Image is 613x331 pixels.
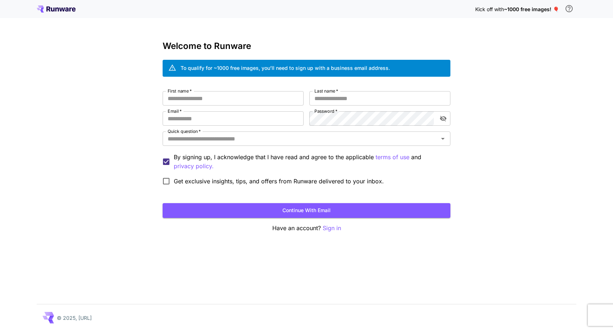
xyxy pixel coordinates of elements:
[57,314,92,322] p: © 2025, [URL]
[475,6,504,12] span: Kick off with
[562,1,576,16] button: In order to qualify for free credit, you need to sign up with a business email address and click ...
[323,224,341,233] button: Sign in
[174,153,445,171] p: By signing up, I acknowledge that I have read and agree to the applicable and
[163,203,450,218] button: Continue with email
[314,108,337,114] label: Password
[168,88,192,94] label: First name
[168,108,182,114] label: Email
[163,41,450,51] h3: Welcome to Runware
[504,6,559,12] span: ~1000 free images! 🎈
[376,153,409,162] p: terms of use
[174,162,214,171] button: By signing up, I acknowledge that I have read and agree to the applicable terms of use and
[174,162,214,171] p: privacy policy.
[437,112,450,125] button: toggle password visibility
[163,224,450,233] p: Have an account?
[438,134,448,144] button: Open
[181,64,390,72] div: To qualify for ~1000 free images, you’ll need to sign up with a business email address.
[168,128,201,134] label: Quick question
[314,88,338,94] label: Last name
[376,153,409,162] button: By signing up, I acknowledge that I have read and agree to the applicable and privacy policy.
[174,177,384,185] span: Get exclusive insights, tips, and offers from Runware delivered to your inbox.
